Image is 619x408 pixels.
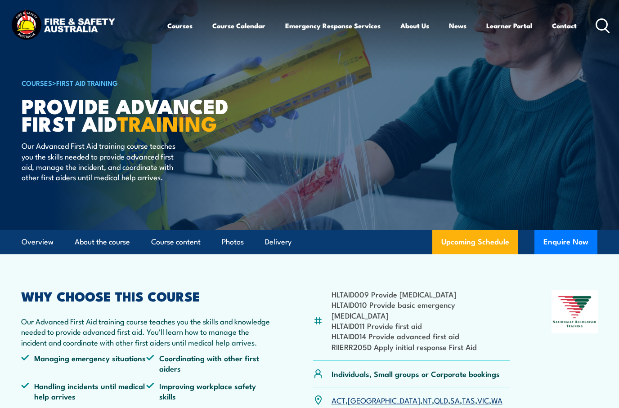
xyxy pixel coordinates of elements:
a: VIC [477,395,489,405]
strong: TRAINING [117,107,217,138]
a: News [449,15,466,36]
img: Nationally Recognised Training logo. [552,290,598,333]
a: Course content [151,230,201,254]
li: RIIERR205D Apply initial response First Aid [332,341,510,352]
a: ACT [332,395,345,405]
a: Course Calendar [212,15,265,36]
a: About the course [75,230,130,254]
a: Learner Portal [486,15,532,36]
h6: > [22,77,244,88]
p: , , , , , , , [332,395,502,405]
a: Delivery [265,230,292,254]
a: Photos [222,230,244,254]
a: About Us [400,15,429,36]
a: Contact [552,15,577,36]
a: Courses [167,15,193,36]
a: WA [491,395,502,405]
a: First Aid Training [56,78,118,88]
li: HLTAID010 Provide basic emergency [MEDICAL_DATA] [332,299,510,320]
a: QLD [434,395,448,405]
a: SA [450,395,460,405]
button: Enquire Now [534,230,597,254]
a: Upcoming Schedule [432,230,518,254]
a: Emergency Response Services [285,15,381,36]
li: HLTAID014 Provide advanced first aid [332,331,510,341]
a: NT [422,395,432,405]
p: Individuals, Small groups or Corporate bookings [332,368,500,379]
li: Managing emergency situations [21,353,146,374]
li: HLTAID011 Provide first aid [332,320,510,331]
li: Coordinating with other first aiders [146,353,271,374]
li: Handling incidents until medical help arrives [21,381,146,402]
h1: Provide Advanced First Aid [22,97,244,132]
a: TAS [462,395,475,405]
li: HLTAID009 Provide [MEDICAL_DATA] [332,289,510,299]
h2: WHY CHOOSE THIS COURSE [21,290,271,302]
a: COURSES [22,78,52,88]
a: [GEOGRAPHIC_DATA] [348,395,420,405]
p: Our Advanced First Aid training course teaches you the skills and knowledge needed to provide adv... [21,316,271,347]
a: Overview [22,230,54,254]
li: Improving workplace safety skills [146,381,271,402]
p: Our Advanced First Aid training course teaches you the skills needed to provide advanced first ai... [22,140,186,182]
